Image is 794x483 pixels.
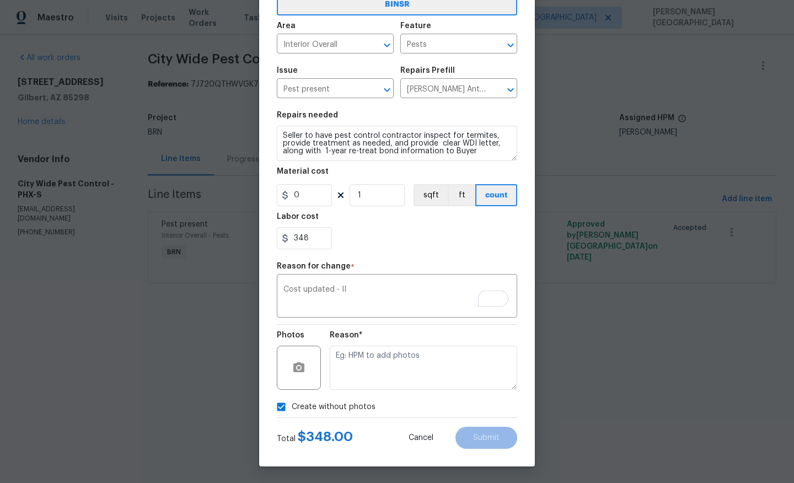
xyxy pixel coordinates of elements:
[448,184,475,206] button: ft
[292,401,375,413] span: Create without photos
[475,184,517,206] button: count
[277,67,298,74] h5: Issue
[330,331,362,339] h5: Reason*
[503,82,518,98] button: Open
[400,22,431,30] h5: Feature
[400,67,455,74] h5: Repairs Prefill
[277,331,304,339] h5: Photos
[473,434,500,442] span: Submit
[277,213,319,221] h5: Labor cost
[379,37,395,53] button: Open
[391,427,451,449] button: Cancel
[298,430,353,443] span: $ 348.00
[283,286,511,309] textarea: To enrich screen reader interactions, please activate Accessibility in Grammarly extension settings
[277,431,353,444] div: Total
[409,434,433,442] span: Cancel
[414,184,448,206] button: sqft
[277,168,329,175] h5: Material cost
[455,427,517,449] button: Submit
[379,82,395,98] button: Open
[277,262,351,270] h5: Reason for change
[503,37,518,53] button: Open
[277,126,517,161] textarea: Seller to have pest control contractor inspect for termites, provide treatment as needed, and pro...
[277,111,338,119] h5: Repairs needed
[277,22,296,30] h5: Area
